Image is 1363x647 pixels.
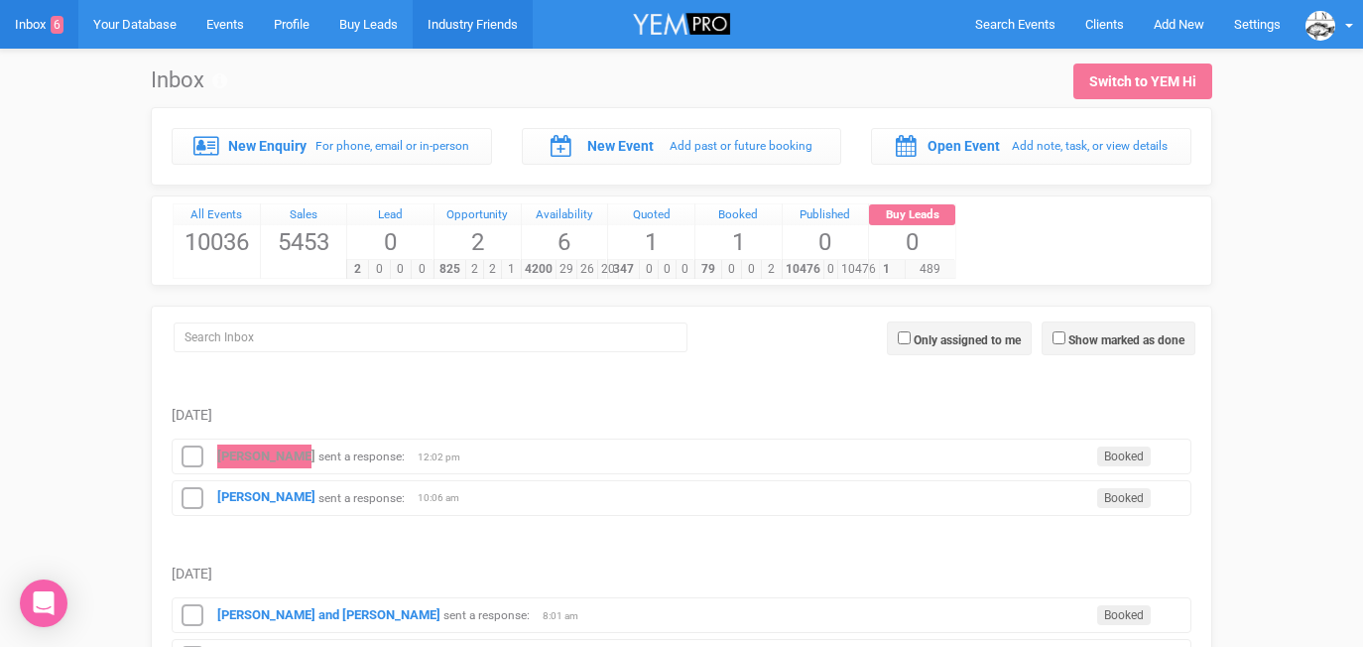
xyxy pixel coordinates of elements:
[608,204,694,226] a: Quoted
[1085,17,1124,32] span: Clients
[483,260,502,279] span: 2
[172,128,492,164] a: New Enquiry For phone, email or in-person
[607,260,640,279] span: 347
[783,204,869,226] a: Published
[261,204,347,226] a: Sales
[837,260,880,279] span: 10476
[318,490,405,504] small: sent a response:
[315,139,469,153] small: For phone, email or in-person
[1097,447,1151,466] span: Booked
[869,204,955,226] a: Buy Leads
[172,567,1191,582] h5: [DATE]
[783,225,869,259] span: 0
[695,225,782,259] span: 1
[608,225,694,259] span: 1
[761,260,782,279] span: 2
[914,331,1021,349] label: Only assigned to me
[556,260,577,279] span: 29
[465,260,484,279] span: 2
[20,580,67,627] div: Open Intercom Messenger
[521,260,557,279] span: 4200
[721,260,742,279] span: 0
[543,609,592,623] span: 8:01 am
[174,204,260,226] a: All Events
[318,450,405,463] small: sent a response:
[1012,139,1168,153] small: Add note, task, or view details
[1305,11,1335,41] img: data
[443,608,530,622] small: sent a response:
[411,260,434,279] span: 0
[741,260,762,279] span: 0
[639,260,658,279] span: 0
[928,136,1000,156] label: Open Event
[522,204,608,226] a: Availability
[1097,605,1151,625] span: Booked
[905,260,955,279] span: 489
[975,17,1055,32] span: Search Events
[587,136,654,156] label: New Event
[1154,17,1204,32] span: Add New
[695,204,782,226] a: Booked
[869,225,955,259] span: 0
[174,323,687,352] input: Search Inbox
[782,260,824,279] span: 10476
[261,225,347,259] span: 5453
[418,451,467,464] span: 12:02 pm
[871,128,1191,164] a: Open Event Add note, task, or view details
[347,225,434,259] span: 0
[694,260,722,279] span: 79
[501,260,520,279] span: 1
[1097,488,1151,508] span: Booked
[390,260,413,279] span: 0
[670,139,812,153] small: Add past or future booking
[576,260,598,279] span: 26
[522,128,842,164] a: New Event Add past or future booking
[217,449,315,463] a: [PERSON_NAME]
[151,68,227,92] h1: Inbox
[172,408,1191,423] h5: [DATE]
[217,607,440,622] a: [PERSON_NAME] and [PERSON_NAME]
[434,260,466,279] span: 825
[368,260,391,279] span: 0
[823,260,838,279] span: 0
[51,16,63,34] span: 6
[658,260,677,279] span: 0
[418,491,467,505] span: 10:06 am
[676,260,694,279] span: 0
[174,225,260,259] span: 10036
[1073,64,1212,99] a: Switch to YEM Hi
[868,260,905,279] span: 1
[346,260,369,279] span: 2
[217,489,315,504] a: [PERSON_NAME]
[434,204,521,226] a: Opportunity
[228,136,307,156] label: New Enquiry
[347,204,434,226] a: Lead
[1068,331,1184,349] label: Show marked as done
[434,225,521,259] span: 2
[597,260,619,279] span: 20
[1089,71,1196,91] div: Switch to YEM Hi
[522,225,608,259] span: 6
